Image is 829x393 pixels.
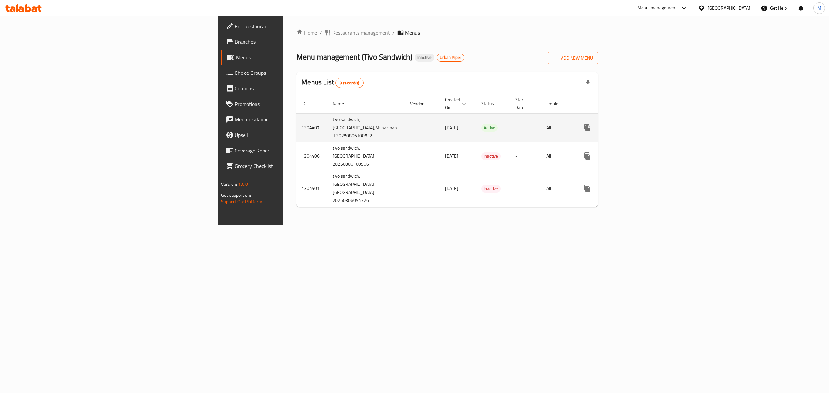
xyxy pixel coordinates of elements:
[553,54,593,62] span: Add New Menu
[327,142,405,170] td: tivo sandwich, [GEOGRAPHIC_DATA] 20250806100506
[332,29,390,37] span: Restaurants management
[595,148,611,164] button: Change Status
[333,100,352,107] span: Name
[301,77,363,88] h2: Menus List
[580,75,596,91] div: Export file
[221,180,237,188] span: Version:
[296,94,647,207] table: enhanced table
[445,96,468,111] span: Created On
[221,143,357,158] a: Coverage Report
[221,34,357,50] a: Branches
[235,162,351,170] span: Grocery Checklist
[235,116,351,123] span: Menu disclaimer
[580,148,595,164] button: more
[437,55,464,60] span: Urban Piper
[415,55,434,60] span: Inactive
[235,100,351,108] span: Promotions
[445,152,458,160] span: [DATE]
[410,100,432,107] span: Vendor
[235,147,351,154] span: Coverage Report
[637,4,677,12] div: Menu-management
[221,112,357,127] a: Menu disclaimer
[541,142,574,170] td: All
[445,184,458,193] span: [DATE]
[336,80,363,86] span: 3 record(s)
[817,5,821,12] span: M
[221,197,262,206] a: Support.OpsPlatform
[392,29,395,37] li: /
[708,5,750,12] div: [GEOGRAPHIC_DATA]
[405,29,420,37] span: Menus
[510,170,541,207] td: -
[541,170,574,207] td: All
[481,185,501,193] span: Inactive
[335,78,364,88] div: Total records count
[510,113,541,142] td: -
[580,120,595,135] button: more
[541,113,574,142] td: All
[580,181,595,196] button: more
[221,158,357,174] a: Grocery Checklist
[221,81,357,96] a: Coupons
[221,127,357,143] a: Upsell
[481,124,498,132] div: Active
[221,50,357,65] a: Menus
[235,84,351,92] span: Coupons
[445,123,458,132] span: [DATE]
[236,53,351,61] span: Menus
[301,100,314,107] span: ID
[235,69,351,77] span: Choice Groups
[238,180,248,188] span: 1.0.0
[327,170,405,207] td: tivo sandwich, [GEOGRAPHIC_DATA],[GEOGRAPHIC_DATA] 20250806094726
[235,131,351,139] span: Upsell
[221,191,251,199] span: Get support on:
[324,29,390,37] a: Restaurants management
[481,152,501,160] span: Inactive
[481,124,498,131] span: Active
[296,29,598,37] nav: breadcrumb
[515,96,533,111] span: Start Date
[327,113,405,142] td: tivo sandwich, [GEOGRAPHIC_DATA],Muhaisnah 1 20250806100532
[221,96,357,112] a: Promotions
[415,54,434,62] div: Inactive
[510,142,541,170] td: -
[595,181,611,196] button: Change Status
[546,100,567,107] span: Locale
[574,94,647,114] th: Actions
[548,52,598,64] button: Add New Menu
[235,38,351,46] span: Branches
[235,22,351,30] span: Edit Restaurant
[481,100,502,107] span: Status
[221,65,357,81] a: Choice Groups
[221,18,357,34] a: Edit Restaurant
